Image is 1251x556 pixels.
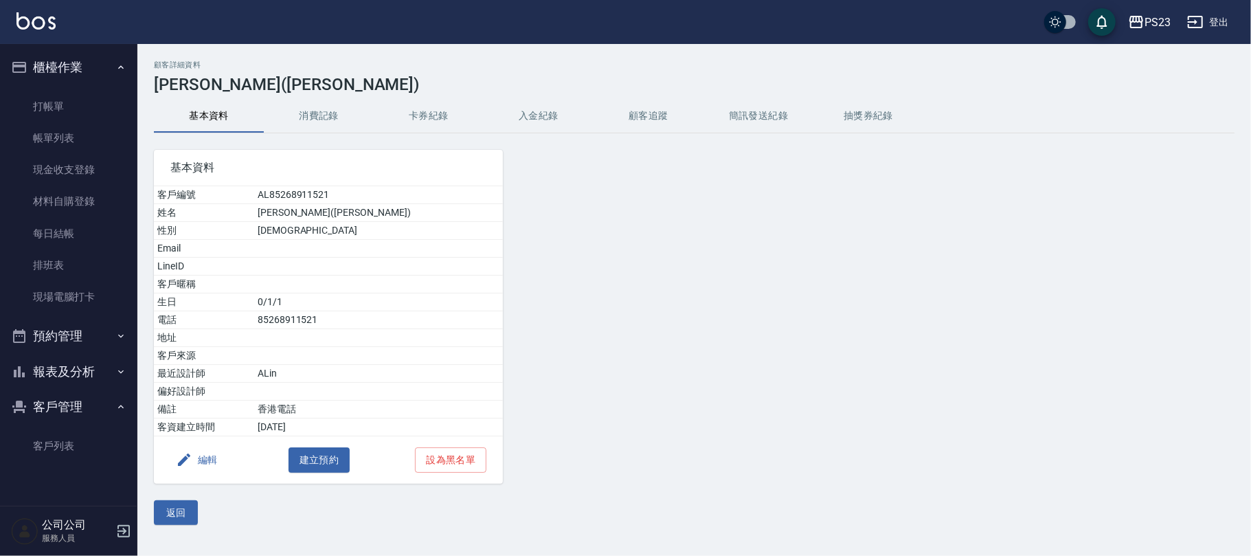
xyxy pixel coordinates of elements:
[154,401,254,419] td: 備註
[154,222,254,240] td: 性別
[594,100,703,133] button: 顧客追蹤
[5,186,132,217] a: 材料自購登錄
[154,329,254,347] td: 地址
[170,447,223,473] button: 編輯
[1088,8,1116,36] button: save
[154,276,254,293] td: 客戶暱稱
[154,365,254,383] td: 最近設計師
[154,204,254,222] td: 姓名
[254,293,503,311] td: 0/1/1
[42,532,112,544] p: 服務人員
[154,75,1235,94] h3: [PERSON_NAME]([PERSON_NAME])
[484,100,594,133] button: 入金紀錄
[264,100,374,133] button: 消費記錄
[254,222,503,240] td: [DEMOGRAPHIC_DATA]
[154,419,254,436] td: 客資建立時間
[5,218,132,249] a: 每日結帳
[5,122,132,154] a: 帳單列表
[254,311,503,329] td: 85268911521
[254,365,503,383] td: ALin
[1145,14,1171,31] div: PS23
[154,347,254,365] td: 客戶來源
[42,518,112,532] h5: 公司公司
[154,500,198,526] button: 返回
[5,389,132,425] button: 客戶管理
[5,91,132,122] a: 打帳單
[154,293,254,311] td: 生日
[154,258,254,276] td: LineID
[154,60,1235,69] h2: 顧客詳細資料
[11,518,38,545] img: Person
[813,100,923,133] button: 抽獎券紀錄
[289,447,350,473] button: 建立預約
[154,100,264,133] button: 基本資料
[16,12,56,30] img: Logo
[170,161,486,175] span: 基本資料
[254,186,503,204] td: AL85268911521
[5,249,132,281] a: 排班表
[5,430,132,462] a: 客戶列表
[5,154,132,186] a: 現金收支登錄
[254,401,503,419] td: 香港電話
[415,447,486,473] button: 設為黑名單
[5,354,132,390] button: 報表及分析
[154,186,254,204] td: 客戶編號
[374,100,484,133] button: 卡券紀錄
[5,281,132,313] a: 現場電腦打卡
[703,100,813,133] button: 簡訊發送紀錄
[5,318,132,354] button: 預約管理
[254,204,503,222] td: [PERSON_NAME]([PERSON_NAME])
[154,383,254,401] td: 偏好設計師
[1123,8,1176,36] button: PS23
[1182,10,1235,35] button: 登出
[154,240,254,258] td: Email
[254,419,503,436] td: [DATE]
[154,311,254,329] td: 電話
[5,49,132,85] button: 櫃檯作業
